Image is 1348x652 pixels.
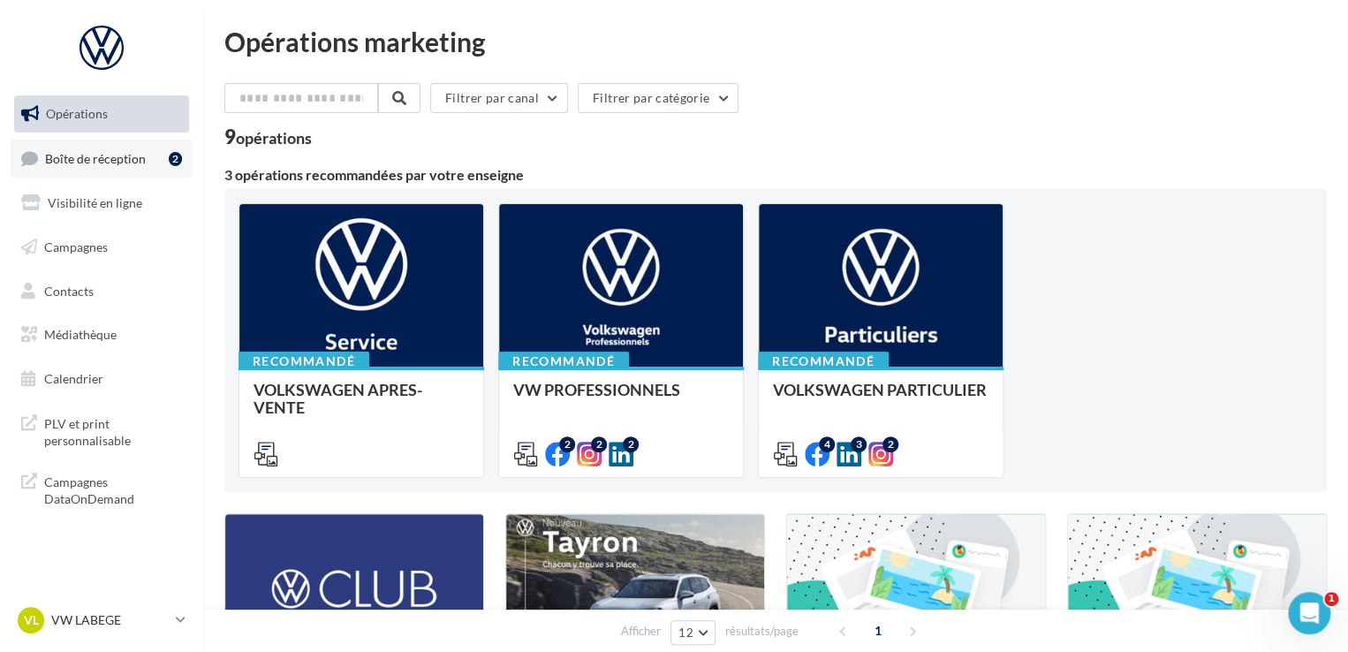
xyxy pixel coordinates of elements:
[513,380,680,399] span: VW PROFESSIONNELS
[623,436,639,452] div: 2
[498,352,629,371] div: Recommandé
[51,611,169,629] p: VW LABEGE
[1324,592,1338,606] span: 1
[14,603,189,637] a: VL VW LABEGE
[11,405,193,457] a: PLV et print personnalisable
[819,436,835,452] div: 4
[11,185,193,222] a: Visibilité en ligne
[559,436,575,452] div: 2
[678,625,693,640] span: 12
[24,611,39,629] span: VL
[44,327,117,342] span: Médiathèque
[44,239,108,254] span: Campagnes
[45,150,146,165] span: Boîte de réception
[725,623,799,640] span: résultats/page
[11,463,193,515] a: Campagnes DataOnDemand
[224,28,1327,55] div: Opérations marketing
[591,436,607,452] div: 2
[11,95,193,133] a: Opérations
[224,168,1327,182] div: 3 opérations recommandées par votre enseigne
[11,316,193,353] a: Médiathèque
[621,623,661,640] span: Afficher
[430,83,568,113] button: Filtrer par canal
[11,360,193,398] a: Calendrier
[169,152,182,166] div: 2
[44,283,94,298] span: Contacts
[11,229,193,266] a: Campagnes
[254,380,422,417] span: VOLKSWAGEN APRES-VENTE
[578,83,738,113] button: Filtrer par catégorie
[882,436,898,452] div: 2
[851,436,867,452] div: 3
[11,140,193,178] a: Boîte de réception2
[670,620,716,645] button: 12
[864,617,892,645] span: 1
[44,371,103,386] span: Calendrier
[11,273,193,310] a: Contacts
[44,412,182,450] span: PLV et print personnalisable
[236,130,312,146] div: opérations
[1288,592,1330,634] iframe: Intercom live chat
[48,195,142,210] span: Visibilité en ligne
[44,470,182,508] span: Campagnes DataOnDemand
[224,127,312,147] div: 9
[239,352,369,371] div: Recommandé
[758,352,889,371] div: Recommandé
[773,380,987,399] span: VOLKSWAGEN PARTICULIER
[46,106,108,121] span: Opérations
